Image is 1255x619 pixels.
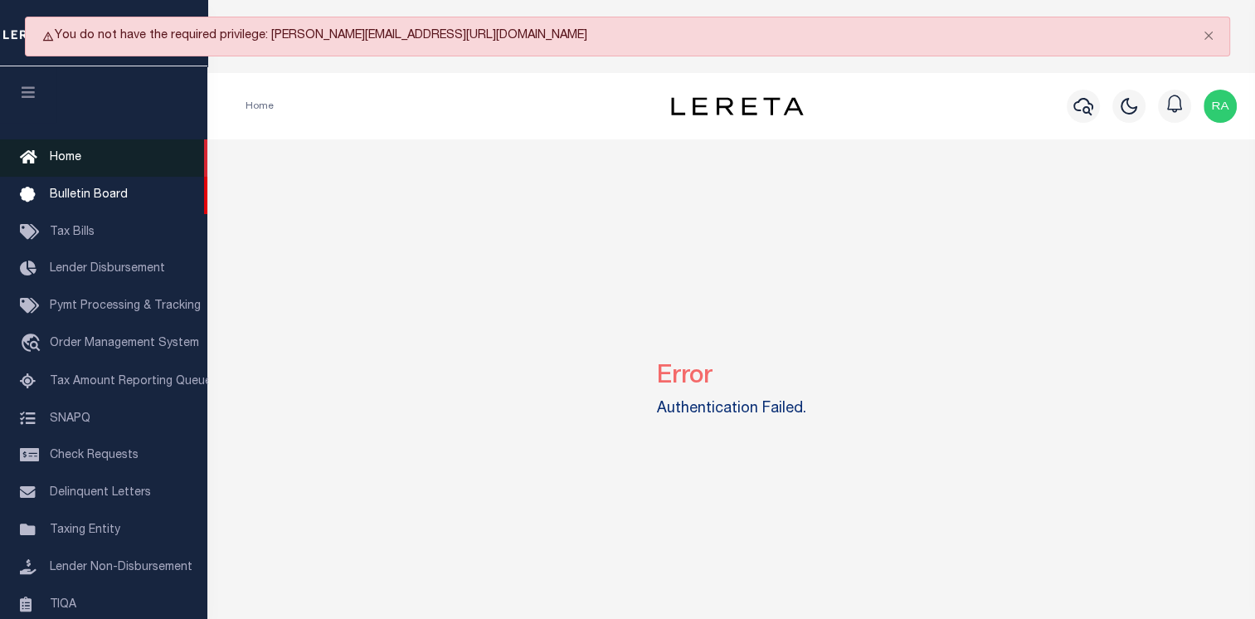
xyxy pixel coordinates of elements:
span: Order Management System [50,338,199,349]
img: svg+xml;base64,PHN2ZyB4bWxucz0iaHR0cDovL3d3dy53My5vcmcvMjAwMC9zdmciIHBvaW50ZXItZXZlbnRzPSJub25lIi... [1204,90,1237,123]
span: TIQA [50,598,76,610]
span: Pymt Processing & Tracking [50,300,201,312]
label: Authentication Failed. [657,398,806,421]
img: logo-dark.svg [671,97,804,115]
span: Tax Bills [50,227,95,238]
span: Bulletin Board [50,189,128,201]
h2: Error [657,349,806,392]
span: Tax Amount Reporting Queue [50,376,212,387]
i: travel_explore [20,334,46,355]
div: You do not have the required privilege: [PERSON_NAME][EMAIL_ADDRESS][URL][DOMAIN_NAME] [25,17,1230,56]
span: Taxing Entity [50,524,120,536]
button: Close [1188,17,1229,54]
span: Delinquent Letters [50,487,151,499]
li: Home [246,99,274,114]
span: Check Requests [50,450,139,461]
span: SNAPQ [50,412,90,424]
span: Lender Non-Disbursement [50,562,192,573]
span: Home [50,152,81,163]
span: Lender Disbursement [50,263,165,275]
